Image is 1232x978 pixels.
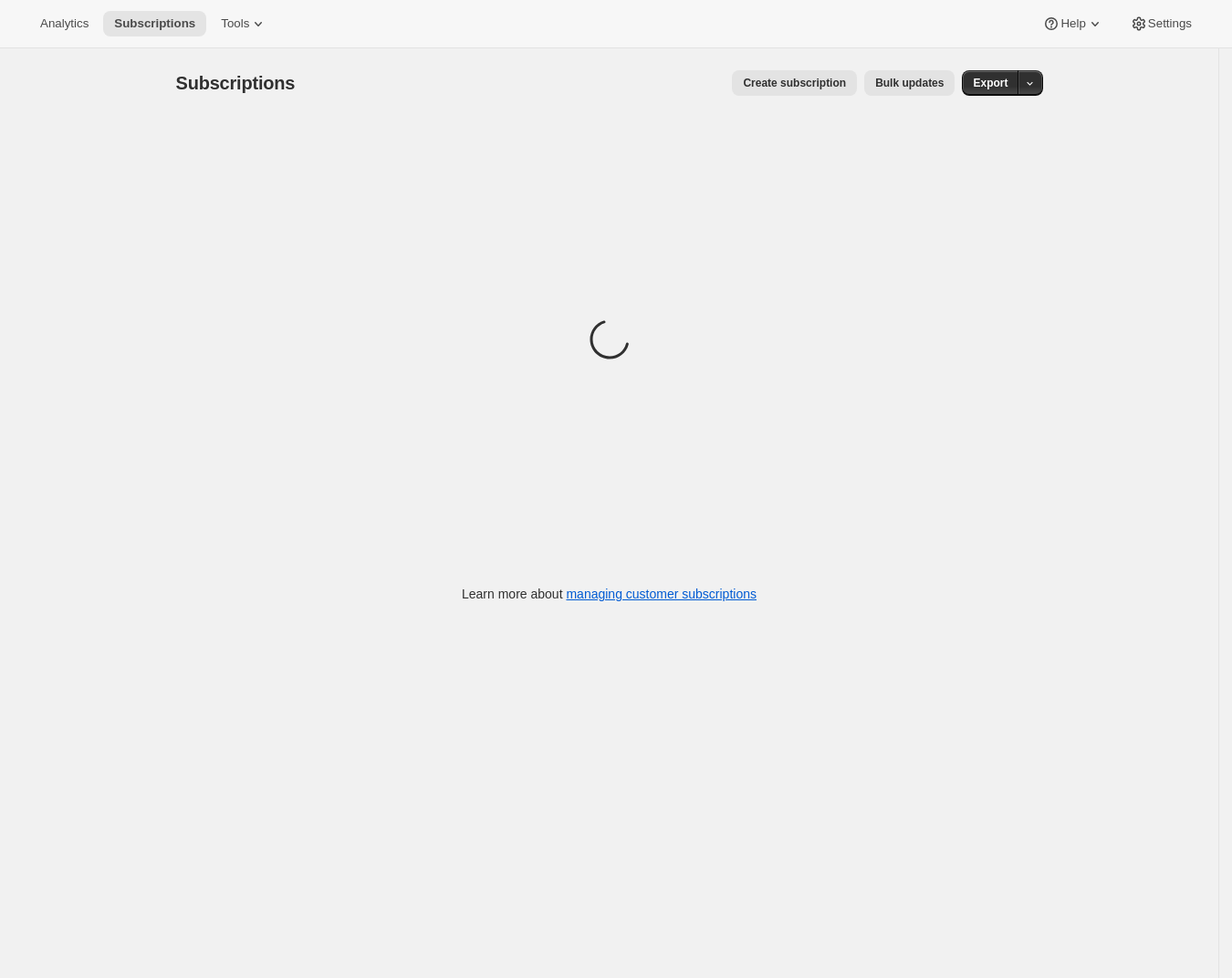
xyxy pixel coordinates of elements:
[1031,11,1114,36] button: Help
[176,73,296,93] span: Subscriptions
[114,16,195,31] span: Subscriptions
[221,16,249,31] span: Tools
[973,76,1008,90] span: Export
[864,70,955,96] button: Bulk updates
[29,11,99,36] button: Analytics
[462,585,757,603] p: Learn more about
[962,70,1018,96] button: Export
[1060,16,1085,31] span: Help
[1119,11,1203,36] button: Settings
[732,70,857,96] button: Create subscription
[875,76,944,90] span: Bulk updates
[40,16,89,31] span: Analytics
[743,76,846,90] span: Create subscription
[1148,16,1192,31] span: Settings
[210,11,278,36] button: Tools
[566,587,757,601] a: managing customer subscriptions
[103,11,206,36] button: Subscriptions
